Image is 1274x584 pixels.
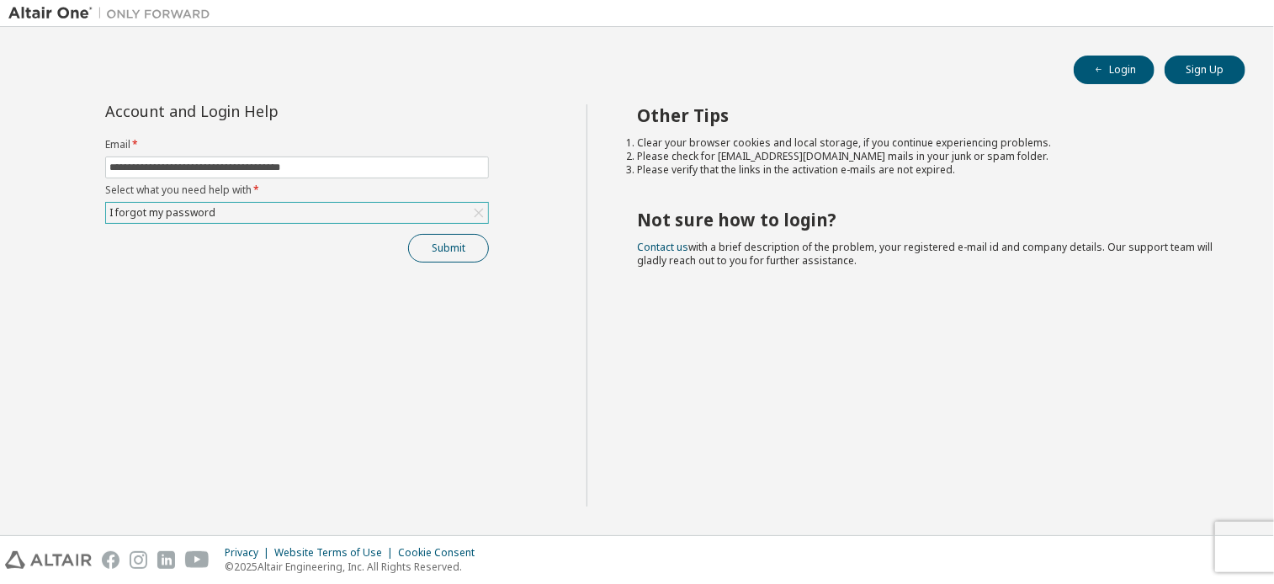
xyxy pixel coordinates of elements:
[105,104,412,118] div: Account and Login Help
[225,546,274,560] div: Privacy
[106,203,488,223] div: I forgot my password
[8,5,219,22] img: Altair One
[105,183,489,197] label: Select what you need help with
[157,551,175,569] img: linkedin.svg
[638,240,1213,268] span: with a brief description of the problem, your registered e-mail id and company details. Our suppo...
[130,551,147,569] img: instagram.svg
[638,104,1216,126] h2: Other Tips
[638,163,1216,177] li: Please verify that the links in the activation e-mails are not expired.
[1165,56,1245,84] button: Sign Up
[274,546,398,560] div: Website Terms of Use
[107,204,218,222] div: I forgot my password
[398,546,485,560] div: Cookie Consent
[1074,56,1155,84] button: Login
[638,136,1216,150] li: Clear your browser cookies and local storage, if you continue experiencing problems.
[638,150,1216,163] li: Please check for [EMAIL_ADDRESS][DOMAIN_NAME] mails in your junk or spam folder.
[638,209,1216,231] h2: Not sure how to login?
[225,560,485,574] p: © 2025 Altair Engineering, Inc. All Rights Reserved.
[185,551,210,569] img: youtube.svg
[102,551,119,569] img: facebook.svg
[638,240,689,254] a: Contact us
[408,234,489,263] button: Submit
[105,138,489,151] label: Email
[5,551,92,569] img: altair_logo.svg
